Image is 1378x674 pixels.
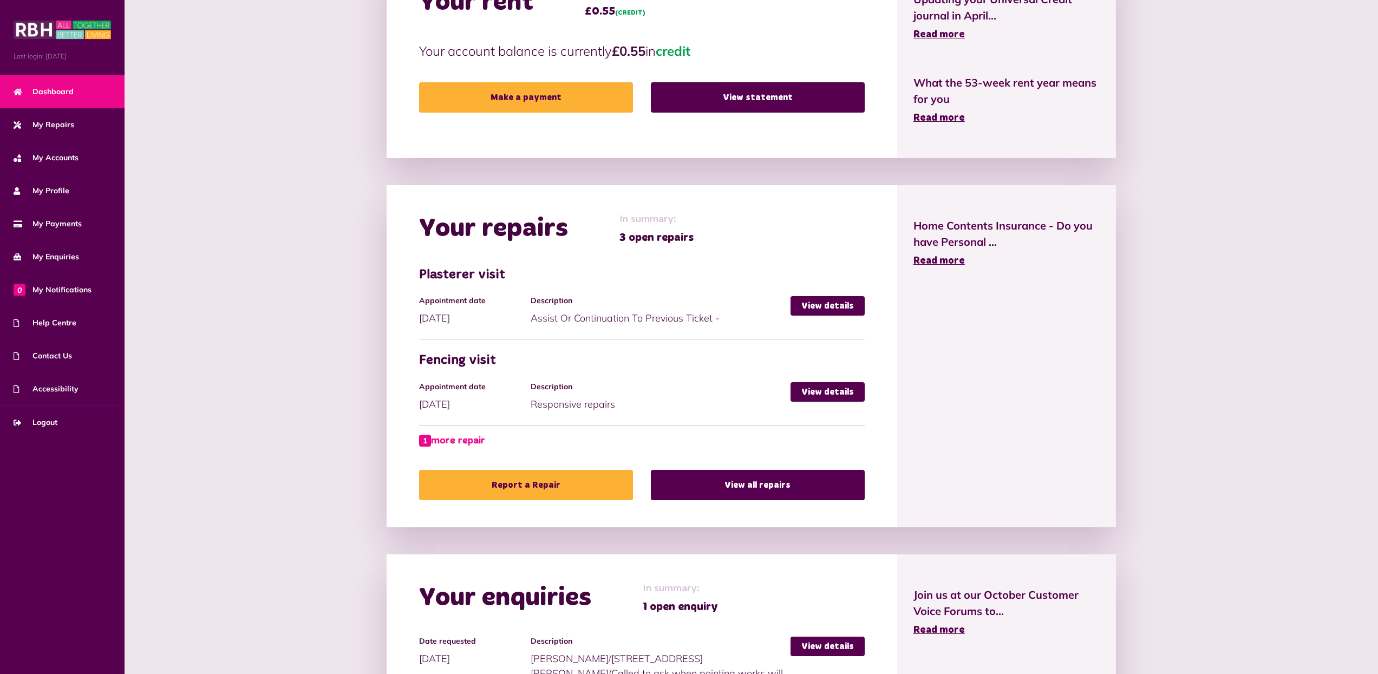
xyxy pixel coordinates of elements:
[791,296,865,316] a: View details
[419,637,531,666] div: [DATE]
[619,212,694,227] span: In summary:
[14,317,76,329] span: Help Centre
[656,43,690,59] span: credit
[419,353,865,369] h3: Fencing visit
[14,19,111,41] img: MyRBH
[14,51,111,61] span: Last login: [DATE]
[419,213,568,245] h2: Your repairs
[913,218,1100,250] span: Home Contents Insurance - Do you have Personal ...
[14,152,79,163] span: My Accounts
[791,382,865,402] a: View details
[913,625,965,635] span: Read more
[619,230,694,246] span: 3 open repairs
[14,417,57,428] span: Logout
[14,185,69,197] span: My Profile
[913,587,1100,638] a: Join us at our October Customer Voice Forums to... Read more
[419,296,531,325] div: [DATE]
[531,637,785,646] h4: Description
[643,599,718,615] span: 1 open enquiry
[651,470,865,500] a: View all repairs
[531,296,785,305] h4: Description
[419,41,865,61] p: Your account balance is currently in
[419,382,531,411] div: [DATE]
[791,637,865,656] a: View details
[913,113,965,123] span: Read more
[419,583,591,614] h2: Your enquiries
[913,30,965,40] span: Read more
[419,470,633,500] a: Report a Repair
[419,296,525,305] h4: Appointment date
[14,251,79,263] span: My Enquiries
[531,296,791,325] div: Assist Or Continuation To Previous Ticket -
[913,75,1100,126] a: What the 53-week rent year means for you Read more
[913,587,1100,619] span: Join us at our October Customer Voice Forums to...
[419,382,525,391] h4: Appointment date
[14,284,92,296] span: My Notifications
[419,637,525,646] h4: Date requested
[531,382,785,391] h4: Description
[14,86,74,97] span: Dashboard
[14,350,72,362] span: Contact Us
[585,3,645,19] span: £0.55
[615,10,645,16] span: (CREDIT)
[651,82,865,113] a: View statement
[14,119,74,130] span: My Repairs
[531,382,791,411] div: Responsive repairs
[913,256,965,266] span: Read more
[913,75,1100,107] span: What the 53-week rent year means for you
[419,434,485,448] a: 1 more repair
[419,267,865,283] h3: Plasterer visit
[612,43,645,59] strong: £0.55
[14,218,82,230] span: My Payments
[419,435,431,447] span: 1
[419,82,633,113] a: Make a payment
[14,383,79,395] span: Accessibility
[643,581,718,596] span: In summary:
[913,218,1100,269] a: Home Contents Insurance - Do you have Personal ... Read more
[14,284,25,296] span: 0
